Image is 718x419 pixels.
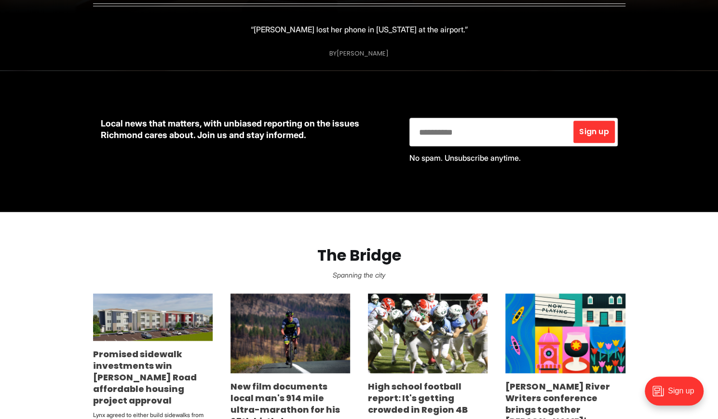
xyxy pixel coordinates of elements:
h2: The Bridge [15,247,703,265]
img: Promised sidewalk investments win Snead Road affordable housing project approval [93,293,213,341]
button: Sign up [573,121,614,143]
a: [PERSON_NAME] [337,49,389,58]
span: No spam. Unsubscribe anytime. [409,153,521,163]
p: Spanning the city [15,268,703,282]
img: High school football report: It's getting crowded in Region 4B [368,293,488,373]
a: Promised sidewalk investments win [PERSON_NAME] Road affordable housing project approval [93,348,197,406]
div: By [329,50,389,57]
img: New film documents local man's 914 mile ultra-marathon for his 65th birthday [230,293,350,374]
iframe: portal-trigger [637,372,718,419]
p: “[PERSON_NAME] lost her phone in [US_STATE] at the airport.” [251,23,468,36]
a: High school football report: It's getting crowded in Region 4B [368,380,468,416]
span: Sign up [579,128,609,136]
p: Local news that matters, with unbiased reporting on the issues Richmond cares about. Join us and ... [101,118,394,141]
img: James River Writers conference brings together Richmond's literary scene [505,293,625,373]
